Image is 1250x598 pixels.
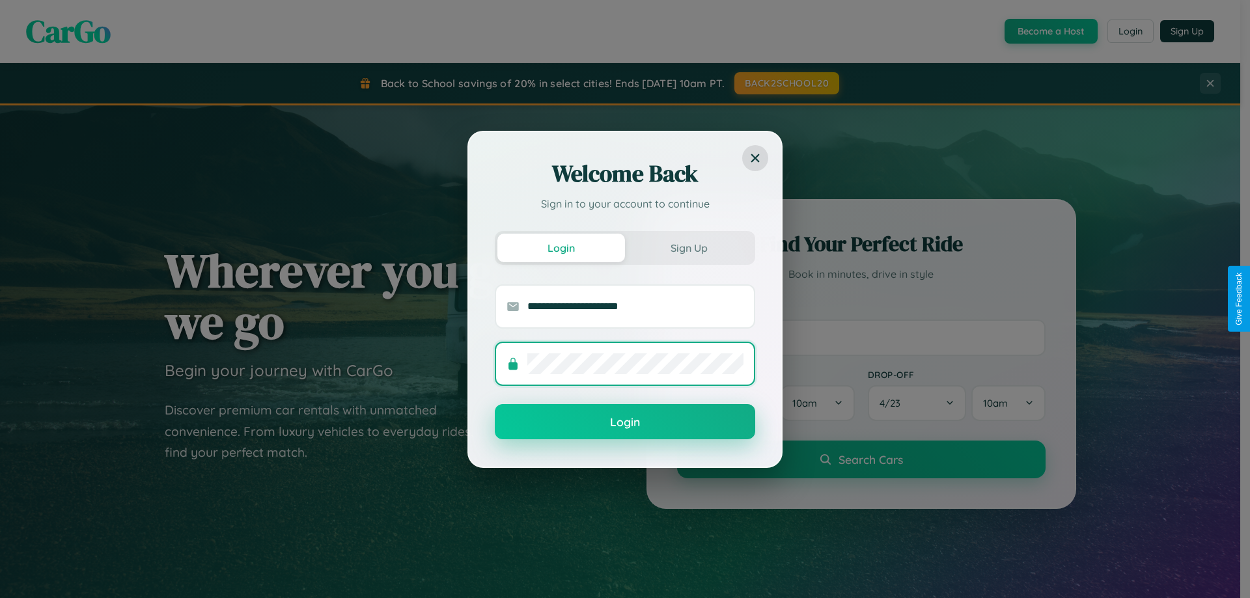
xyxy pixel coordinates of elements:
[495,404,755,439] button: Login
[1234,273,1243,325] div: Give Feedback
[495,196,755,211] p: Sign in to your account to continue
[625,234,753,262] button: Sign Up
[495,158,755,189] h2: Welcome Back
[497,234,625,262] button: Login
